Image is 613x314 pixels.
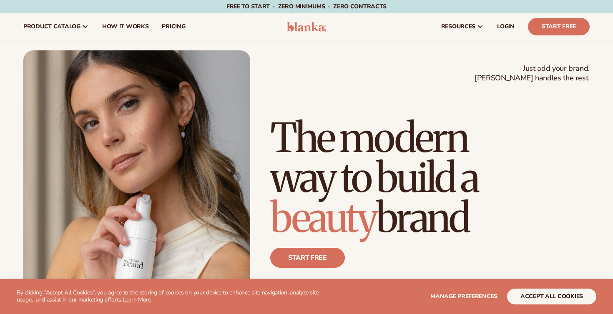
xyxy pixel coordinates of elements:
[95,13,156,40] a: How It Works
[162,23,185,30] span: pricing
[102,23,149,30] span: How It Works
[528,18,590,35] a: Start Free
[17,13,95,40] a: product catalog
[475,64,590,83] span: Just add your brand. [PERSON_NAME] handles the rest.
[270,193,376,243] span: beauty
[287,22,327,32] img: logo
[490,13,521,40] a: LOGIN
[497,23,515,30] span: LOGIN
[17,289,326,304] p: By clicking "Accept All Cookies", you agree to the storing of cookies on your device to enhance s...
[430,292,497,300] span: Manage preferences
[507,289,596,304] button: accept all cookies
[270,248,345,268] a: Start free
[430,289,497,304] button: Manage preferences
[435,13,490,40] a: resources
[441,23,475,30] span: resources
[23,23,80,30] span: product catalog
[155,13,192,40] a: pricing
[226,2,387,10] span: Free to start · ZERO minimums · ZERO contracts
[270,118,590,238] h1: The modern way to build a brand
[123,296,151,304] a: Learn More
